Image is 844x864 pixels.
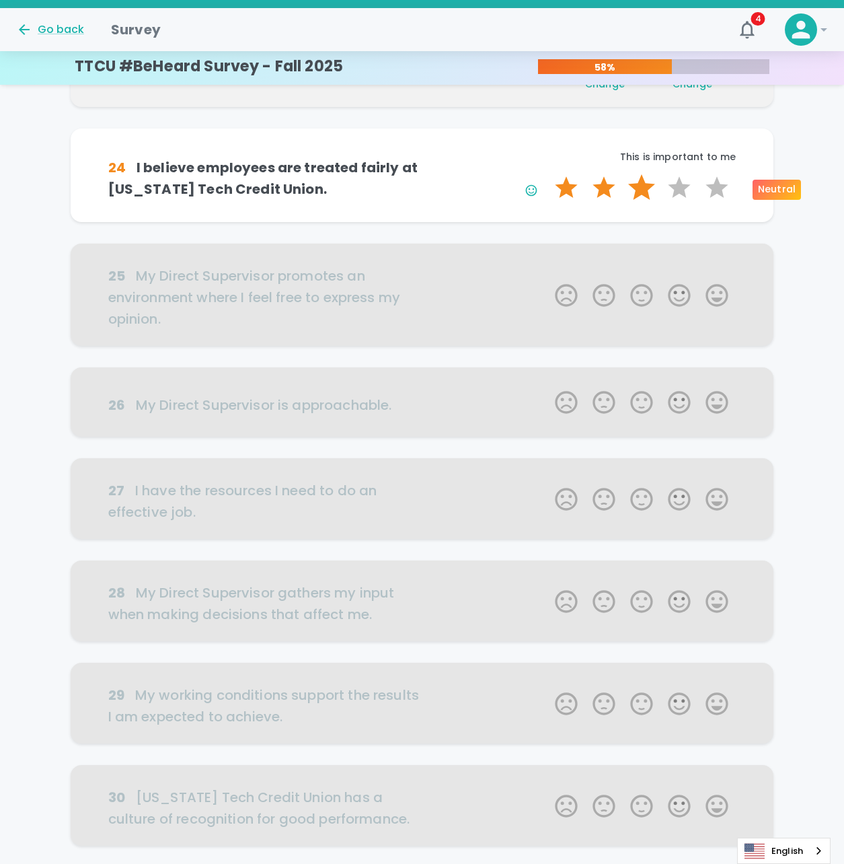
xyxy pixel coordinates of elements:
h4: TTCU #BeHeard Survey - Fall 2025 [75,57,343,76]
p: 58% [538,61,673,74]
a: English [738,838,830,863]
h1: Survey [111,19,161,40]
p: This is important to me [422,150,736,164]
button: Go back [16,22,84,38]
aside: Language selected: English [737,838,831,864]
span: 4 [751,12,765,26]
div: Neutral [753,180,801,200]
div: Language [737,838,831,864]
div: 24 [108,157,126,178]
button: 4 [731,13,763,46]
h6: I believe employees are treated fairly at [US_STATE] Tech Credit Union. [108,157,422,200]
